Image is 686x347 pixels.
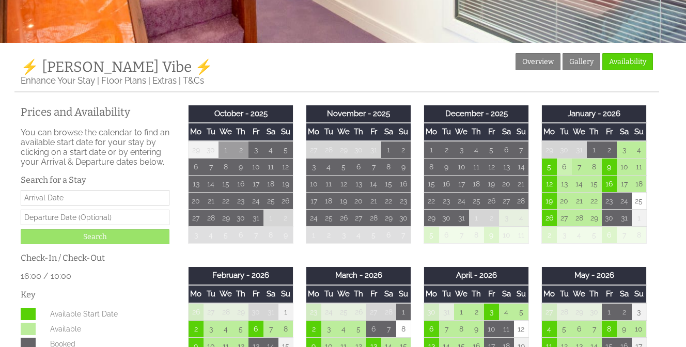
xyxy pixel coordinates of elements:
[557,227,572,244] td: 3
[514,176,529,193] td: 21
[219,159,233,176] td: 8
[336,123,351,141] th: We
[542,227,557,244] td: 2
[219,176,233,193] td: 15
[396,141,411,159] td: 2
[396,176,411,193] td: 16
[204,176,219,193] td: 14
[366,303,381,321] td: 27
[366,227,381,244] td: 5
[351,159,366,176] td: 6
[306,193,321,210] td: 17
[484,210,499,227] td: 2
[366,123,381,141] th: Fr
[572,227,587,244] td: 4
[454,141,469,159] td: 3
[321,210,336,227] td: 25
[366,159,381,176] td: 7
[572,123,587,141] th: We
[469,176,484,193] td: 18
[439,321,454,338] td: 7
[499,176,514,193] td: 20
[278,210,293,227] td: 2
[263,303,278,321] td: 31
[189,303,204,321] td: 26
[632,210,647,227] td: 1
[396,321,411,338] td: 8
[602,141,617,159] td: 2
[439,303,454,321] td: 31
[278,123,293,141] th: Su
[248,227,263,244] td: 7
[617,227,632,244] td: 7
[306,141,321,159] td: 27
[321,285,336,303] th: Tu
[336,321,351,338] td: 4
[233,210,248,227] td: 30
[306,105,411,123] th: November - 2025
[189,159,204,176] td: 6
[499,303,514,321] td: 4
[617,141,632,159] td: 3
[381,141,396,159] td: 1
[563,53,600,70] a: Gallery
[381,210,396,227] td: 29
[514,141,529,159] td: 7
[424,321,439,338] td: 6
[424,105,529,123] th: December - 2025
[219,123,233,141] th: We
[233,321,248,338] td: 5
[587,303,602,321] td: 30
[219,193,233,210] td: 22
[542,141,557,159] td: 29
[514,227,529,244] td: 11
[469,193,484,210] td: 25
[499,141,514,159] td: 6
[542,267,647,285] th: May - 2026
[21,58,213,75] a: ⚡️ [PERSON_NAME] Vibe ⚡️
[424,159,439,176] td: 8
[351,176,366,193] td: 13
[424,123,439,141] th: Mo
[454,321,469,338] td: 8
[189,176,204,193] td: 13
[632,285,647,303] th: Su
[233,227,248,244] td: 6
[396,193,411,210] td: 23
[306,321,321,338] td: 2
[306,123,321,141] th: Mo
[321,159,336,176] td: 4
[424,210,439,227] td: 29
[514,303,529,321] td: 5
[499,193,514,210] td: 27
[542,123,557,141] th: Mo
[219,141,233,159] td: 1
[101,75,146,86] a: Floor Plans
[514,123,529,141] th: Su
[587,285,602,303] th: Th
[396,123,411,141] th: Su
[336,141,351,159] td: 29
[469,210,484,227] td: 1
[602,227,617,244] td: 6
[321,303,336,321] td: 24
[499,123,514,141] th: Sa
[542,303,557,321] td: 27
[557,159,572,176] td: 6
[454,159,469,176] td: 10
[336,159,351,176] td: 5
[424,285,439,303] th: Mo
[336,193,351,210] td: 19
[587,159,602,176] td: 8
[572,159,587,176] td: 7
[189,285,204,303] th: Mo
[21,253,169,263] h3: Check-In / Check-Out
[189,105,293,123] th: October - 2025
[306,227,321,244] td: 1
[542,105,647,123] th: January - 2026
[542,176,557,193] td: 12
[439,141,454,159] td: 2
[396,303,411,321] td: 1
[469,321,484,338] td: 9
